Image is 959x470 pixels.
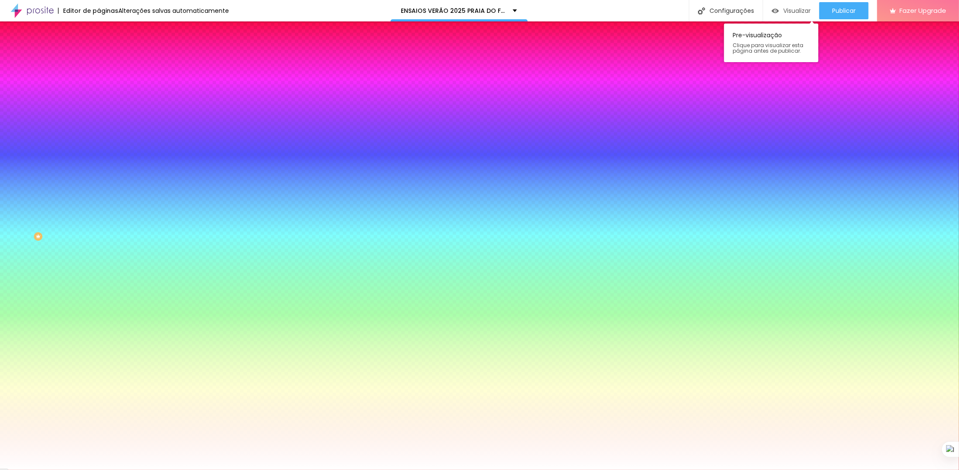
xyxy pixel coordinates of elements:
[698,7,705,15] img: Icone
[772,7,779,15] img: view-1.svg
[819,2,869,19] button: Publicar
[724,24,818,62] div: Pre-visualização
[763,2,819,19] button: Visualizar
[118,8,229,14] div: Alterações salvas automaticamente
[401,8,506,14] p: ENSAIOS VERÃO 2025 PRAIA DO FORTE-BA
[899,7,946,14] span: Fazer Upgrade
[58,8,118,14] div: Editor de páginas
[733,42,810,54] span: Clique para visualizar esta página antes de publicar.
[783,7,811,14] span: Visualizar
[832,7,856,14] span: Publicar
